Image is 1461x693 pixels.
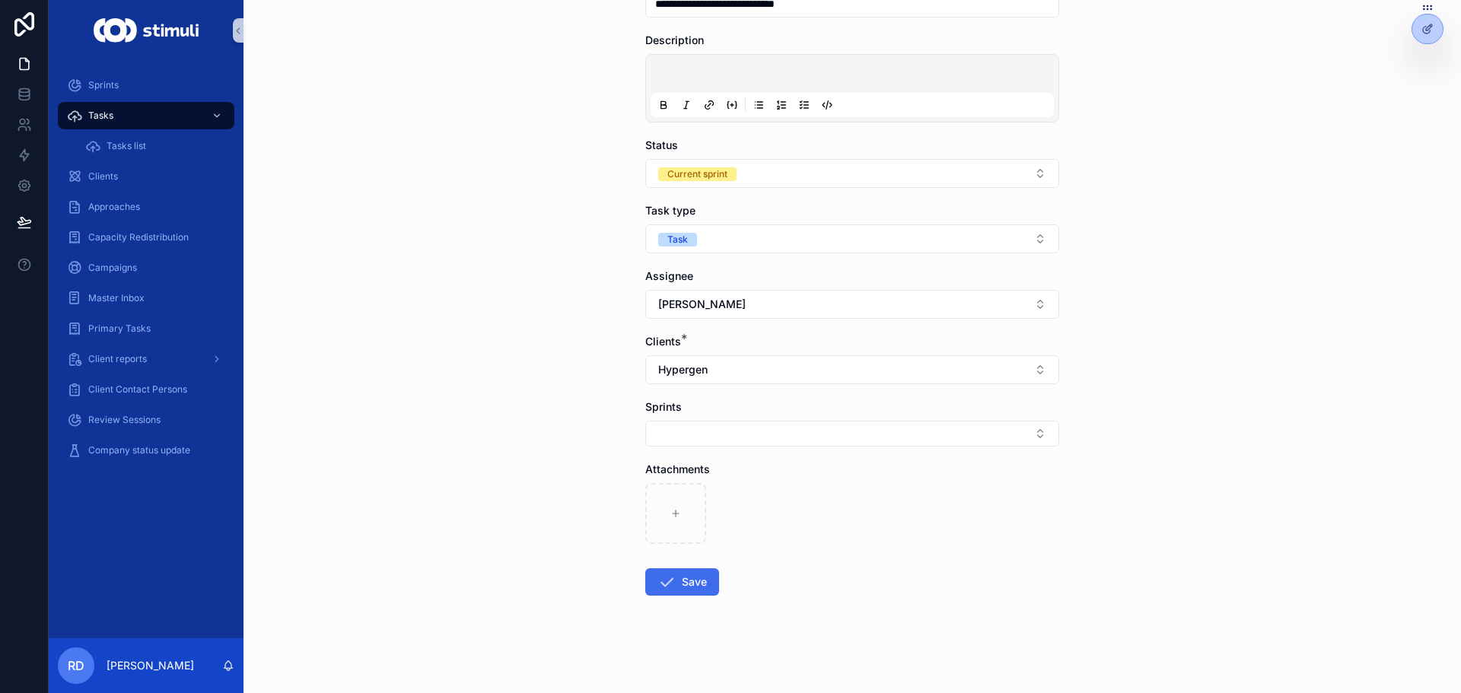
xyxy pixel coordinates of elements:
a: Client Contact Persons [58,376,234,403]
span: Client reports [88,353,147,365]
span: Approaches [88,201,140,213]
span: Attachments [645,463,710,475]
span: Sprints [88,79,119,91]
span: Status [645,138,678,151]
a: Clients [58,163,234,190]
span: Hypergen [658,362,708,377]
button: Select Button [645,290,1059,319]
a: Client reports [58,345,234,373]
span: Task type [645,204,695,217]
button: Select Button [645,224,1059,253]
a: Approaches [58,193,234,221]
div: scrollable content [49,61,243,484]
span: Sprints [645,400,682,413]
span: Tasks list [107,140,146,152]
a: Primary Tasks [58,315,234,342]
span: Assignee [645,269,693,282]
a: Tasks [58,102,234,129]
span: Primary Tasks [88,323,151,335]
span: Campaigns [88,262,137,274]
span: Tasks [88,110,113,122]
a: Campaigns [58,254,234,281]
span: Master Inbox [88,292,145,304]
span: RD [68,656,84,675]
button: Select Button [645,421,1059,447]
button: Select Button [645,159,1059,188]
span: Capacity Redistribution [88,231,189,243]
a: Capacity Redistribution [58,224,234,251]
a: Tasks list [76,132,234,160]
p: [PERSON_NAME] [107,658,194,673]
img: App logo [94,18,198,43]
span: Clients [88,170,118,183]
span: Clients [645,335,681,348]
span: Description [645,33,704,46]
div: Task [667,233,688,246]
span: Review Sessions [88,414,161,426]
span: [PERSON_NAME] [658,297,746,312]
a: Sprints [58,72,234,99]
a: Review Sessions [58,406,234,434]
span: Company status update [88,444,190,456]
span: Client Contact Persons [88,383,187,396]
button: Select Button [645,355,1059,384]
div: Current sprint [667,167,727,181]
button: Save [645,568,719,596]
a: Master Inbox [58,285,234,312]
a: Company status update [58,437,234,464]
